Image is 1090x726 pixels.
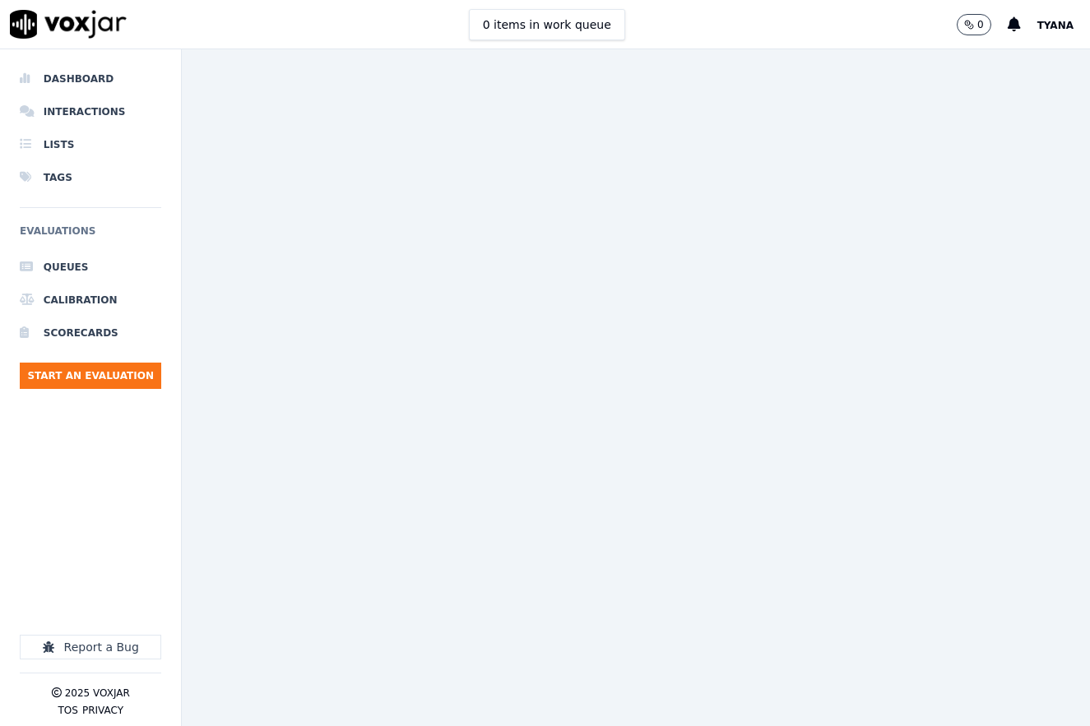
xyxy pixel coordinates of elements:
button: Start an Evaluation [20,363,161,389]
button: 0 [957,14,991,35]
a: Interactions [20,95,161,128]
a: Scorecards [20,317,161,349]
a: Tags [20,161,161,194]
a: Queues [20,251,161,284]
a: Calibration [20,284,161,317]
span: Tyana [1037,20,1074,31]
p: 0 [977,18,984,31]
h6: Evaluations [20,221,161,251]
p: 2025 Voxjar [65,687,130,700]
button: Tyana [1037,15,1090,35]
img: voxjar logo [10,10,127,39]
button: 0 items in work queue [469,9,625,40]
button: Report a Bug [20,635,161,659]
a: Lists [20,128,161,161]
a: Dashboard [20,62,161,95]
button: Privacy [82,704,123,717]
button: TOS [58,704,77,717]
